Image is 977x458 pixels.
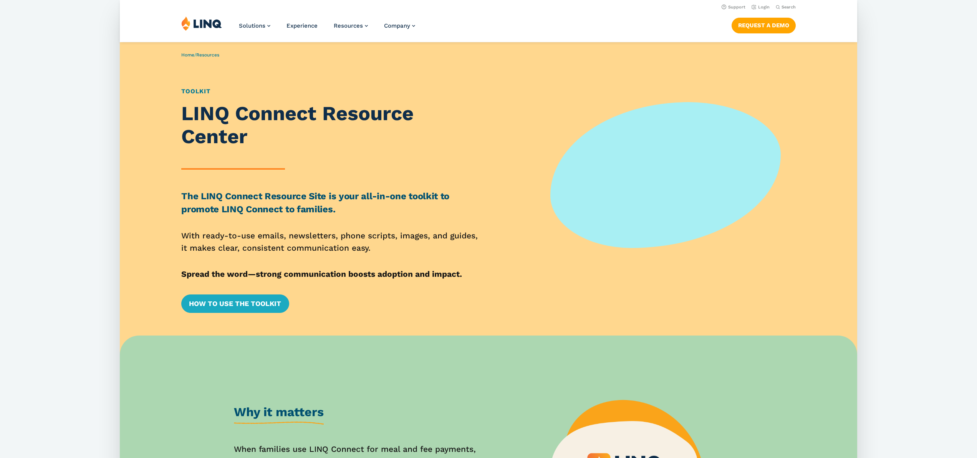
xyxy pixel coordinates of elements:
[234,405,324,419] strong: Why it matters
[776,4,796,10] button: Open Search Bar
[732,18,796,33] a: Request a Demo
[286,22,318,29] a: Experience
[181,269,462,279] strong: Spread the word—strong communication boosts adoption and impact.
[239,22,270,29] a: Solutions
[181,102,479,148] h1: LINQ Connect Resource Center
[334,22,363,29] span: Resources
[239,16,415,41] nav: Primary Navigation
[722,5,745,10] a: Support
[384,22,410,29] span: Company
[239,22,265,29] span: Solutions
[181,230,479,254] p: With ready-to-use emails, newsletters, phone scripts, images, and guides, it makes clear, consist...
[181,52,219,58] span: /
[181,16,222,31] img: LINQ | K‑12 Software
[120,2,857,11] nav: Utility Navigation
[181,88,210,95] a: Toolkit
[181,52,194,58] a: Home
[782,5,796,10] span: Search
[752,5,770,10] a: Login
[732,16,796,33] nav: Button Navigation
[334,22,368,29] a: Resources
[181,294,289,313] a: How to Use the Toolkit
[384,22,415,29] a: Company
[181,191,449,215] strong: The LINQ Connect Resource Site is your all-in-one toolkit to promote LINQ Connect to families.
[196,52,219,58] a: Resources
